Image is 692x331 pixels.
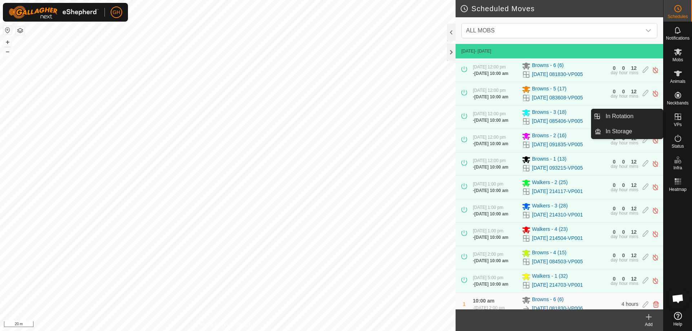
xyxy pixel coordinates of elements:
span: Status [671,144,684,148]
span: Mobs [673,58,683,62]
img: Gallagher Logo [9,6,99,19]
span: Schedules [667,14,688,19]
button: Reset Map [3,26,12,35]
span: In Rotation [605,112,633,121]
a: In Rotation [601,109,663,124]
a: Help [664,309,692,329]
span: - [DATE] [475,49,491,54]
span: Animals [670,79,686,84]
a: Contact Us [235,322,256,328]
span: GH [113,9,120,16]
span: Infra [673,166,682,170]
a: Privacy Policy [199,322,226,328]
li: In Rotation [591,109,663,124]
span: VPs [674,122,682,127]
a: Open chat [667,288,689,309]
span: In Storage [605,127,632,136]
span: Neckbands [667,101,688,105]
span: Notifications [666,36,689,40]
span: Help [673,322,682,326]
span: [DATE] [461,49,475,54]
li: In Storage [591,124,663,139]
a: In Storage [601,124,663,139]
span: Heatmap [669,187,687,192]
